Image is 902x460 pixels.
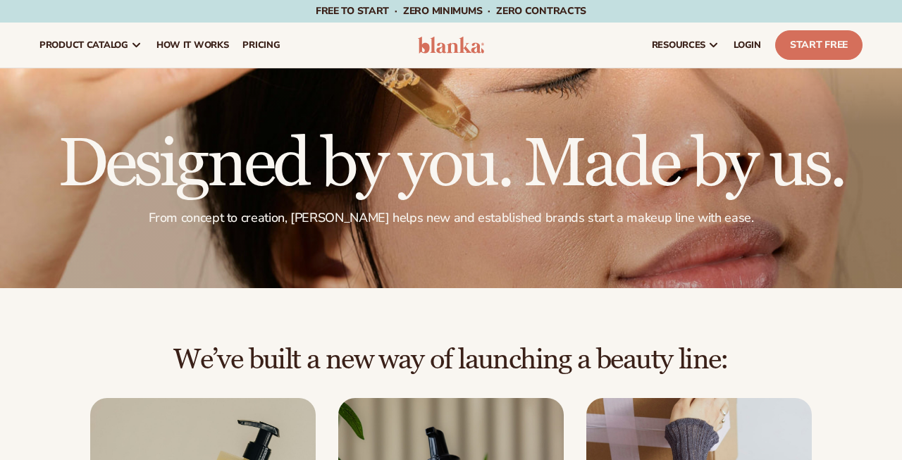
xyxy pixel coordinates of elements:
span: product catalog [39,39,128,51]
a: Start Free [775,30,863,60]
span: pricing [242,39,280,51]
h2: We’ve built a new way of launching a beauty line: [39,344,863,375]
a: pricing [235,23,287,68]
a: product catalog [32,23,149,68]
span: How It Works [156,39,229,51]
img: logo [418,37,484,54]
h1: Designed by you. Made by us. [39,131,863,199]
a: resources [645,23,727,68]
a: LOGIN [727,23,768,68]
p: From concept to creation, [PERSON_NAME] helps new and established brands start a makeup line with... [39,210,863,226]
span: resources [652,39,705,51]
span: LOGIN [734,39,761,51]
a: How It Works [149,23,236,68]
span: Free to start · ZERO minimums · ZERO contracts [316,4,586,18]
